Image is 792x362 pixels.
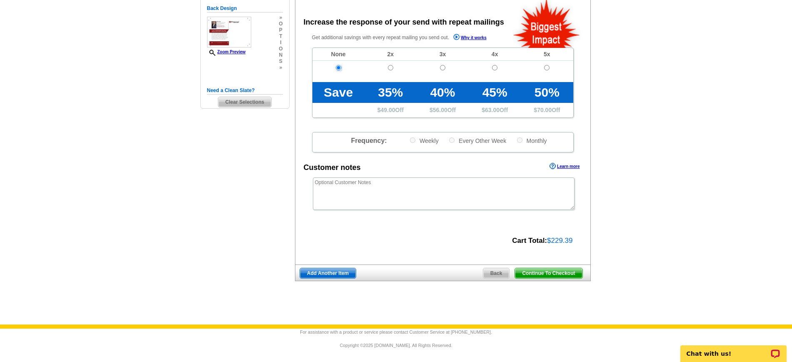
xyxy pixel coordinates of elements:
[550,163,580,170] a: Learn more
[279,58,282,65] span: s
[207,5,283,12] h5: Back Design
[409,137,439,145] label: Weekly
[469,48,521,61] td: 4x
[521,48,573,61] td: 5x
[417,48,469,61] td: 3x
[279,52,282,58] span: n
[469,82,521,103] td: 45%
[218,97,271,107] span: Clear Selections
[207,50,246,54] a: Zoom Preview
[279,46,282,52] span: o
[433,107,447,113] span: 56.00
[365,103,417,117] td: $ Off
[537,107,552,113] span: 70.00
[279,65,282,71] span: »
[675,336,792,362] iframe: LiveChat chat widget
[381,107,395,113] span: 49.00
[312,48,365,61] td: None
[449,137,455,143] input: Every Other Week
[521,103,573,117] td: $ Off
[365,82,417,103] td: 35%
[517,137,522,143] input: Monthly
[304,17,504,28] div: Increase the response of your send with repeat mailings
[279,21,282,27] span: o
[279,40,282,46] span: i
[207,87,283,95] h5: Need a Clean Slate?
[448,137,506,145] label: Every Other Week
[469,103,521,117] td: $ Off
[516,137,547,145] label: Monthly
[279,15,282,21] span: »
[547,237,572,245] span: $229.39
[300,268,356,278] span: Add Another Item
[351,137,387,144] span: Frequency:
[453,34,487,42] a: Why it works
[417,82,469,103] td: 40%
[483,268,510,278] span: Back
[279,27,282,33] span: p
[207,17,251,47] img: small-thumb.jpg
[417,103,469,117] td: $ Off
[410,137,415,143] input: Weekly
[485,107,500,113] span: 63.00
[300,268,356,279] a: Add Another Item
[365,48,417,61] td: 2x
[512,237,547,245] strong: Cart Total:
[304,162,361,173] div: Customer notes
[515,268,582,278] span: Continue To Checkout
[279,33,282,40] span: t
[312,82,365,103] td: Save
[521,82,573,103] td: 50%
[312,33,505,42] p: Get additional savings with every repeat mailing you send out.
[483,268,510,279] a: Back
